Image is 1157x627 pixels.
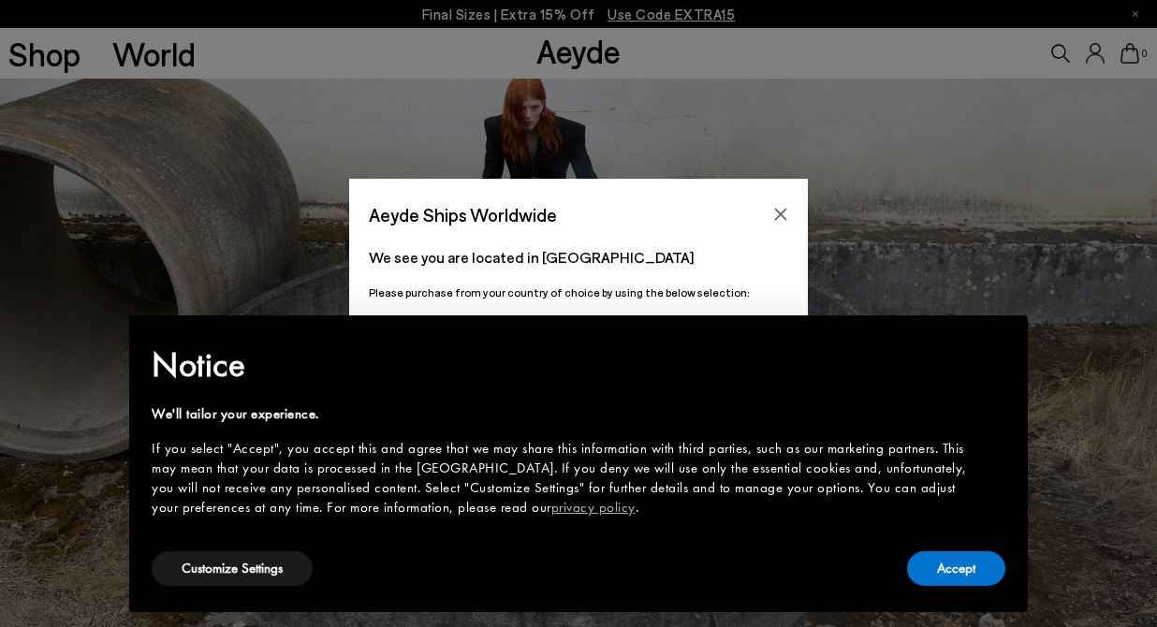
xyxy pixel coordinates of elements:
h2: Notice [152,341,975,389]
span: Aeyde Ships Worldwide [369,198,557,231]
a: privacy policy [551,498,636,517]
div: We'll tailor your experience. [152,404,975,424]
button: Close [767,200,795,228]
p: Please purchase from your country of choice by using the below selection: [369,284,788,301]
button: Close this notice [975,321,1020,366]
button: Customize Settings [152,551,313,586]
span: × [992,328,1004,357]
div: If you select "Accept", you accept this and agree that we may share this information with third p... [152,439,975,518]
button: Accept [907,551,1005,586]
p: We see you are located in [GEOGRAPHIC_DATA] [369,246,788,269]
